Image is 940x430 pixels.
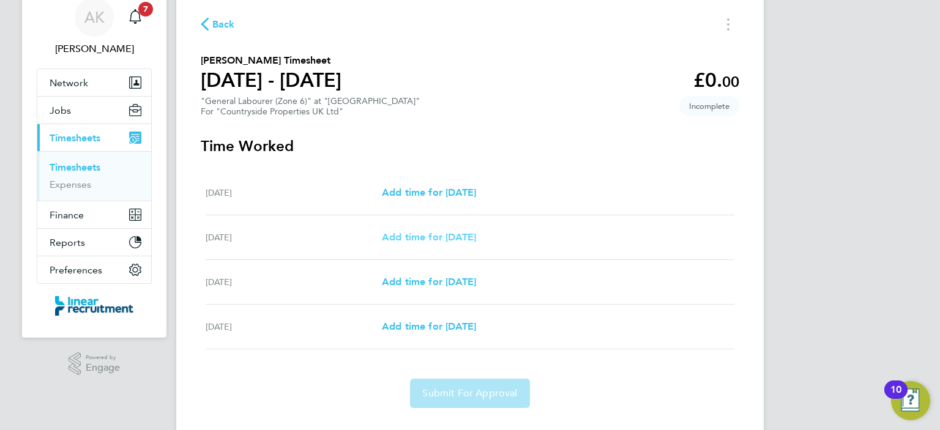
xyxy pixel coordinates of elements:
[50,179,91,190] a: Expenses
[890,390,901,406] div: 10
[206,319,382,334] div: [DATE]
[37,256,151,283] button: Preferences
[50,105,71,116] span: Jobs
[382,319,476,334] a: Add time for [DATE]
[86,363,120,373] span: Engage
[201,106,420,117] div: For "Countryside Properties UK Ltd"
[37,42,152,56] span: Ashley Kelly
[382,276,476,287] span: Add time for [DATE]
[201,53,341,68] h2: [PERSON_NAME] Timesheet
[84,9,105,25] span: AK
[382,230,476,245] a: Add time for [DATE]
[50,132,100,144] span: Timesheets
[201,96,420,117] div: "General Labourer (Zone 6)" at "[GEOGRAPHIC_DATA]"
[722,73,739,91] span: 00
[37,296,152,316] a: Go to home page
[37,69,151,96] button: Network
[201,68,341,92] h1: [DATE] - [DATE]
[382,231,476,243] span: Add time for [DATE]
[693,69,739,92] app-decimal: £0.
[86,352,120,363] span: Powered by
[382,187,476,198] span: Add time for [DATE]
[206,185,382,200] div: [DATE]
[206,275,382,289] div: [DATE]
[37,229,151,256] button: Reports
[37,151,151,201] div: Timesheets
[50,264,102,276] span: Preferences
[717,15,739,34] button: Timesheets Menu
[891,381,930,420] button: Open Resource Center, 10 new notifications
[37,201,151,228] button: Finance
[382,321,476,332] span: Add time for [DATE]
[69,352,121,376] a: Powered byEngage
[382,275,476,289] a: Add time for [DATE]
[206,230,382,245] div: [DATE]
[50,237,85,248] span: Reports
[37,124,151,151] button: Timesheets
[50,209,84,221] span: Finance
[201,17,235,32] button: Back
[50,77,88,89] span: Network
[55,296,133,316] img: linearrecruitment-logo-retina.png
[212,17,235,32] span: Back
[679,96,739,116] span: This timesheet is Incomplete.
[138,2,153,17] span: 7
[50,161,100,173] a: Timesheets
[37,97,151,124] button: Jobs
[382,185,476,200] a: Add time for [DATE]
[201,136,739,156] h3: Time Worked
